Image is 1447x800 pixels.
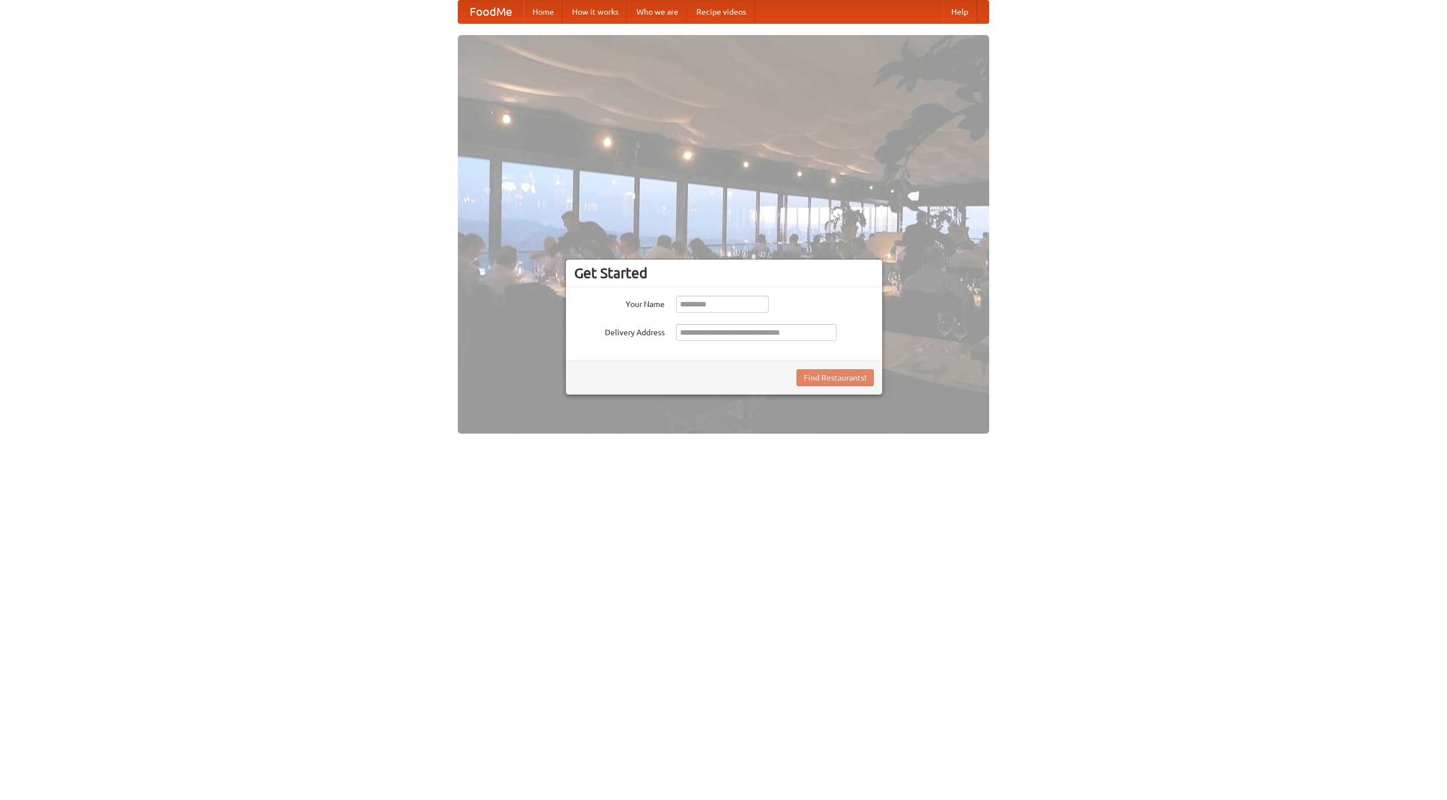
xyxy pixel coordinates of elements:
label: Your Name [574,296,665,310]
a: FoodMe [458,1,523,23]
a: Who we are [627,1,687,23]
a: Recipe videos [687,1,755,23]
a: How it works [563,1,627,23]
h3: Get Started [574,265,874,282]
button: Find Restaurants! [796,369,874,386]
a: Home [523,1,563,23]
label: Delivery Address [574,324,665,338]
a: Help [942,1,977,23]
